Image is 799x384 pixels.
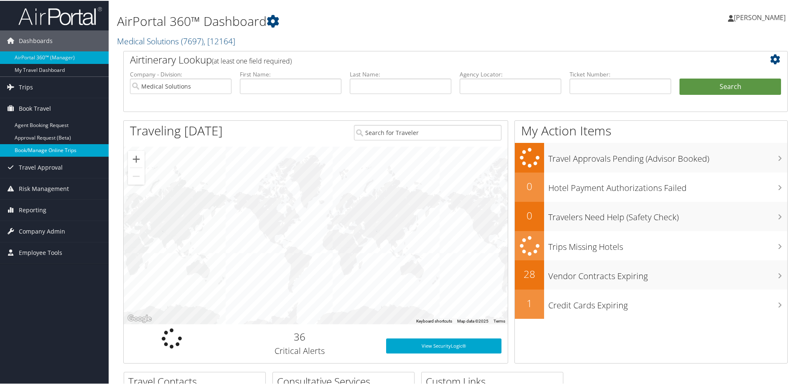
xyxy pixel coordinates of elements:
[548,148,787,164] h3: Travel Approvals Pending (Advisor Booked)
[117,12,568,29] h1: AirPortal 360™ Dashboard
[354,124,501,140] input: Search for Traveler
[515,266,544,280] h2: 28
[494,318,505,323] a: Terms (opens in new tab)
[515,295,544,310] h2: 1
[515,201,787,230] a: 0Travelers Need Help (Safety Check)
[18,5,102,25] img: airportal-logo.png
[226,329,374,343] h2: 36
[117,35,235,46] a: Medical Solutions
[130,121,223,139] h1: Traveling [DATE]
[679,78,781,94] button: Search
[19,76,33,97] span: Trips
[350,69,451,78] label: Last Name:
[204,35,235,46] span: , [ 12164 ]
[548,265,787,281] h3: Vendor Contracts Expiring
[130,69,232,78] label: Company - Division:
[128,167,145,184] button: Zoom out
[515,259,787,289] a: 28Vendor Contracts Expiring
[19,30,53,51] span: Dashboards
[548,236,787,252] h3: Trips Missing Hotels
[515,142,787,172] a: Travel Approvals Pending (Advisor Booked)
[548,295,787,310] h3: Credit Cards Expiring
[416,318,452,323] button: Keyboard shortcuts
[126,313,153,323] a: Open this area in Google Maps (opens a new window)
[386,338,501,353] a: View SecurityLogic®
[19,156,63,177] span: Travel Approval
[212,56,292,65] span: (at least one field required)
[19,199,46,220] span: Reporting
[515,230,787,260] a: Trips Missing Hotels
[548,177,787,193] h3: Hotel Payment Authorizations Failed
[19,242,62,262] span: Employee Tools
[515,121,787,139] h1: My Action Items
[19,97,51,118] span: Book Travel
[19,178,69,198] span: Risk Management
[460,69,561,78] label: Agency Locator:
[181,35,204,46] span: ( 7697 )
[548,206,787,222] h3: Travelers Need Help (Safety Check)
[19,220,65,241] span: Company Admin
[728,4,794,29] a: [PERSON_NAME]
[128,150,145,167] button: Zoom in
[240,69,341,78] label: First Name:
[130,52,726,66] h2: Airtinerary Lookup
[226,344,374,356] h3: Critical Alerts
[515,178,544,193] h2: 0
[515,289,787,318] a: 1Credit Cards Expiring
[734,12,786,21] span: [PERSON_NAME]
[126,313,153,323] img: Google
[515,208,544,222] h2: 0
[570,69,671,78] label: Ticket Number:
[515,172,787,201] a: 0Hotel Payment Authorizations Failed
[457,318,489,323] span: Map data ©2025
